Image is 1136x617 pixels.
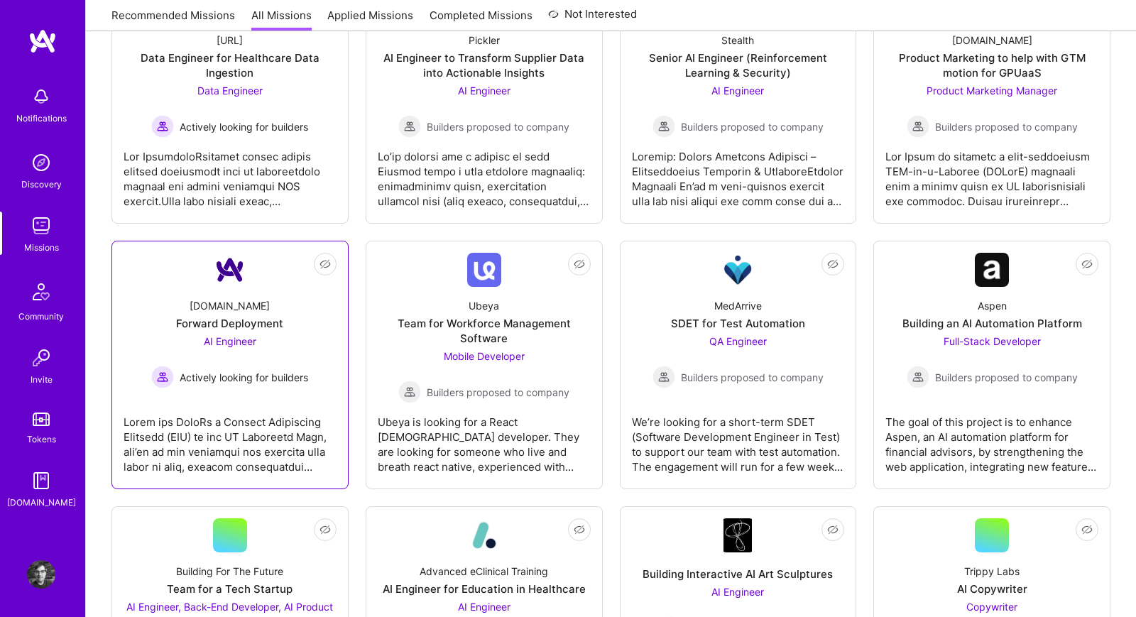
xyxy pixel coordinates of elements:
i: icon EyeClosed [574,524,585,535]
img: User Avatar [27,560,55,589]
div: Senior AI Engineer (Reinforcement Learning & Security) [632,50,845,80]
a: Applied Missions [327,8,413,31]
div: Tokens [27,432,56,447]
span: Builders proposed to company [681,370,824,385]
a: Company LogoAspenBuilding an AI Automation PlatformFull-Stack Developer Builders proposed to comp... [885,253,1098,477]
div: [DOMAIN_NAME] [952,33,1032,48]
span: QA Engineer [709,335,767,347]
a: Company LogoMedArriveSDET for Test AutomationQA Engineer Builders proposed to companyBuilders pro... [632,253,845,477]
span: Actively looking for builders [180,119,308,134]
div: Lor IpsumdoloRsitamet consec adipis elitsed doeiusmodt inci ut laboreetdolo magnaal eni admini ve... [124,138,337,209]
i: icon EyeClosed [827,258,839,270]
div: Lor Ipsum do sitametc a elit-seddoeiusm TEM-in-u-Laboree (DOLorE) magnaali enim a minimv quisn ex... [885,138,1098,209]
div: Team for a Tech Startup [167,581,293,596]
div: Product Marketing to help with GTM motion for GPUaaS [885,50,1098,80]
img: discovery [27,148,55,177]
div: SDET for Test Automation [671,316,805,331]
a: Company LogoUbeyaTeam for Workforce Management SoftwareMobile Developer Builders proposed to comp... [378,253,591,477]
span: Builders proposed to company [427,385,569,400]
div: Advanced eClinical Training [420,564,548,579]
i: icon EyeClosed [574,258,585,270]
div: Lo’ip dolorsi ame c adipisc el sedd Eiusmod tempo i utla etdolore magnaaliq: enimadminimv quisn, ... [378,138,591,209]
img: Actively looking for builders [151,115,174,138]
div: AI Engineer to Transform Supplier Data into Actionable Insights [378,50,591,80]
span: Builders proposed to company [935,119,1078,134]
div: [DOMAIN_NAME] [7,495,76,510]
span: Builders proposed to company [681,119,824,134]
span: Actively looking for builders [180,370,308,385]
img: Invite [27,344,55,372]
i: icon EyeClosed [1081,524,1093,535]
div: Building For The Future [176,564,283,579]
div: Loremip: Dolors Ametcons Adipisci – Elitseddoeius Temporin & UtlaboreEtdolor Magnaali En’ad m ven... [632,138,845,209]
img: Builders proposed to company [652,115,675,138]
div: Community [18,309,64,324]
span: AI Engineer [711,84,764,97]
img: Builders proposed to company [652,366,675,388]
span: AI Engineer [458,601,510,613]
div: Building Interactive AI Art Sculptures [643,567,833,581]
a: Not Interested [548,6,637,31]
img: logo [28,28,57,54]
img: teamwork [27,212,55,240]
span: AI Engineer [711,586,764,598]
div: Trippy Labs [964,564,1020,579]
a: All Missions [251,8,312,31]
span: Full-Stack Developer [944,335,1041,347]
div: Stealth [721,33,754,48]
div: Pickler [469,33,500,48]
div: [DOMAIN_NAME] [190,298,270,313]
div: AI Copywriter [957,581,1027,596]
span: Builders proposed to company [427,119,569,134]
div: MedArrive [714,298,762,313]
div: We’re looking for a short-term SDET (Software Development Engineer in Test) to support our team w... [632,403,845,474]
img: Company Logo [723,518,752,552]
img: Company Logo [213,253,247,287]
div: The goal of this project is to enhance Aspen, an AI automation platform for financial advisors, b... [885,403,1098,474]
div: Forward Deployment [176,316,283,331]
img: Company Logo [467,253,501,287]
img: bell [27,82,55,111]
div: Lorem ips DoloRs a Consect Adipiscing Elitsedd (EIU) te inc UT Laboreetd Magn, ali’en ad min veni... [124,403,337,474]
img: Builders proposed to company [398,381,421,403]
span: AI Engineer [458,84,510,97]
div: Ubeya [469,298,499,313]
div: [URL] [217,33,243,48]
img: Actively looking for builders [151,366,174,388]
div: Aspen [978,298,1007,313]
div: Invite [31,372,53,387]
a: Completed Missions [430,8,532,31]
span: Copywriter [966,601,1017,613]
span: Builders proposed to company [935,370,1078,385]
div: Missions [24,240,59,255]
span: AI Engineer [204,335,256,347]
span: Data Engineer [197,84,263,97]
div: AI Engineer for Education in Healthcare [383,581,586,596]
img: Company Logo [467,518,501,552]
i: icon EyeClosed [1081,258,1093,270]
img: guide book [27,466,55,495]
a: Recommended Missions [111,8,235,31]
a: Company Logo[DOMAIN_NAME]Forward DeploymentAI Engineer Actively looking for buildersActively look... [124,253,337,477]
img: Company Logo [975,253,1009,287]
i: icon EyeClosed [319,258,331,270]
div: Ubeya is looking for a React [DEMOGRAPHIC_DATA] developer. They are looking for someone who live ... [378,403,591,474]
div: Building an AI Automation Platform [902,316,1082,331]
span: Product Marketing Manager [927,84,1057,97]
div: Notifications [16,111,67,126]
i: icon EyeClosed [319,524,331,535]
img: Company Logo [721,253,755,287]
div: Discovery [21,177,62,192]
img: tokens [33,413,50,426]
a: User Avatar [23,560,59,589]
img: Builders proposed to company [907,115,929,138]
img: Builders proposed to company [907,366,929,388]
div: Data Engineer for Healthcare Data Ingestion [124,50,337,80]
span: Mobile Developer [444,350,525,362]
i: icon EyeClosed [827,524,839,535]
img: Builders proposed to company [398,115,421,138]
div: Team for Workforce Management Software [378,316,591,346]
img: Community [24,275,58,309]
